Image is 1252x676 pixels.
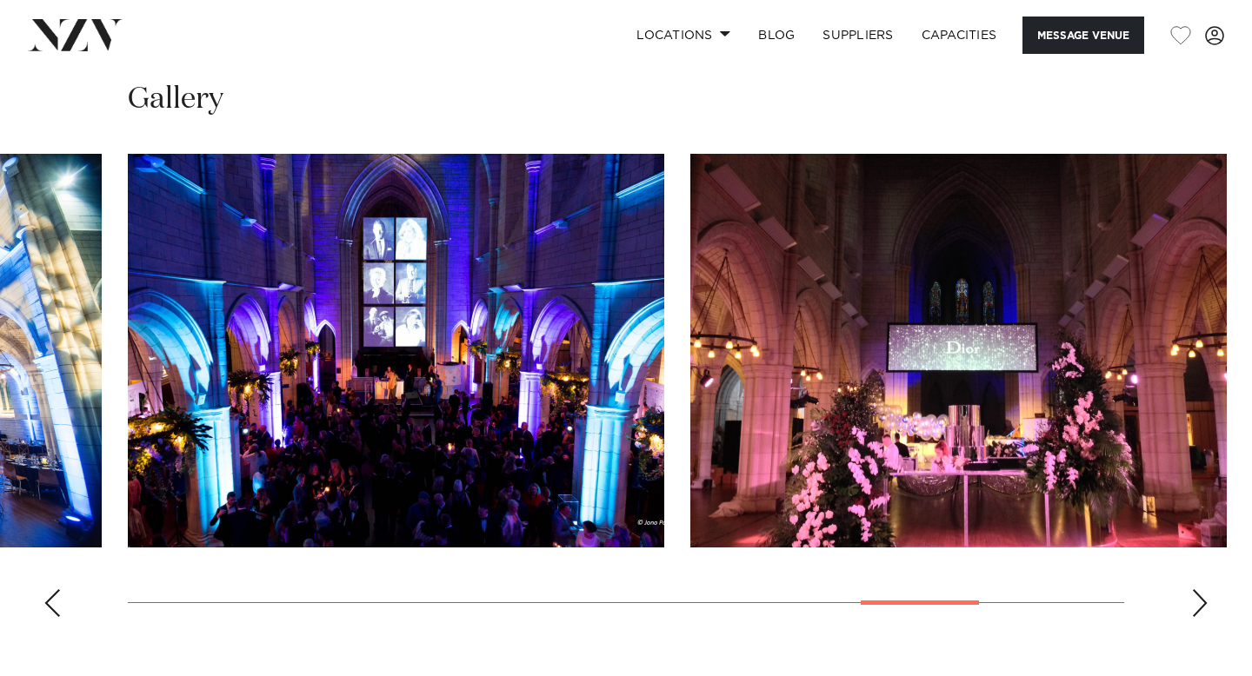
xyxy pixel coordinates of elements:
[809,17,907,54] a: SUPPLIERS
[1022,17,1144,54] button: Message Venue
[128,80,223,119] h2: Gallery
[690,154,1227,547] swiper-slide: 13 / 15
[744,17,809,54] a: BLOG
[28,19,123,50] img: nzv-logo.png
[908,17,1011,54] a: Capacities
[128,154,664,547] swiper-slide: 12 / 15
[623,17,744,54] a: Locations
